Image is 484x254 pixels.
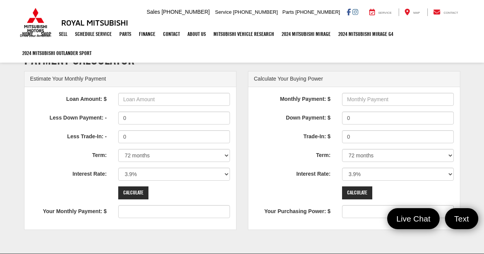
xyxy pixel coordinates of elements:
span: Sales [147,9,160,15]
a: Instagram: Click to visit our Instagram page [352,9,358,15]
span: Contact [443,11,458,15]
input: Calculate [342,186,372,199]
a: About Us [184,24,210,44]
span: [PHONE_NUMBER] [161,9,210,15]
label: Loan Amount: $ [24,93,112,103]
img: Mitsubishi [18,8,53,37]
label: Less Down Payment: - [24,112,112,122]
a: Map [399,8,425,16]
span: Parts [282,9,294,15]
div: Calculate Your Buying Power [248,71,460,87]
input: Down Payment [342,112,454,125]
a: Finance [135,24,159,44]
span: Map [413,11,420,15]
h3: Royal Mitsubishi [61,18,128,27]
input: Monthly Payment [342,93,454,106]
label: Term: [24,149,112,159]
span: [PHONE_NUMBER] [295,9,340,15]
span: Service [215,9,231,15]
a: Schedule Service: Opens in a new tab [71,24,116,44]
label: Down Payment: $ [248,112,336,122]
a: Home [18,24,37,44]
a: 2024 Mitsubishi Mirage [278,24,334,44]
label: Less Trade-In: - [24,130,112,141]
span: [PHONE_NUMBER] [233,9,278,15]
label: Your Monthly Payment: $ [24,205,112,215]
a: Facebook: Click to visit our Facebook page [347,9,351,15]
span: Text [450,214,473,224]
a: 2024 Mitsubishi Outlander SPORT [18,44,95,63]
a: Contact [159,24,184,44]
input: Calculate [118,186,148,199]
label: Interest Rate: [24,168,112,178]
label: Interest Rate: [248,168,336,178]
h1: Payment Calculator [24,52,460,67]
span: Service [378,11,392,15]
a: Shop [37,24,55,44]
span: Live Chat [393,214,434,224]
label: Trade-In: $ [248,130,336,141]
label: Your Purchasing Power: $ [248,205,336,215]
a: Mitsubishi Vehicle Research [210,24,278,44]
a: Text [445,208,478,229]
a: 2024 Mitsubishi Mirage G4 [334,24,397,44]
a: Contact [427,8,464,16]
a: Parts: Opens in a new tab [116,24,135,44]
label: Monthly Payment: $ [248,93,336,103]
a: Service [363,8,398,16]
a: Sell [55,24,71,44]
label: Term: [248,149,336,159]
input: Loan Amount [118,93,230,106]
div: Estimate Your Monthly Payment [24,71,236,87]
a: Live Chat [387,208,440,229]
